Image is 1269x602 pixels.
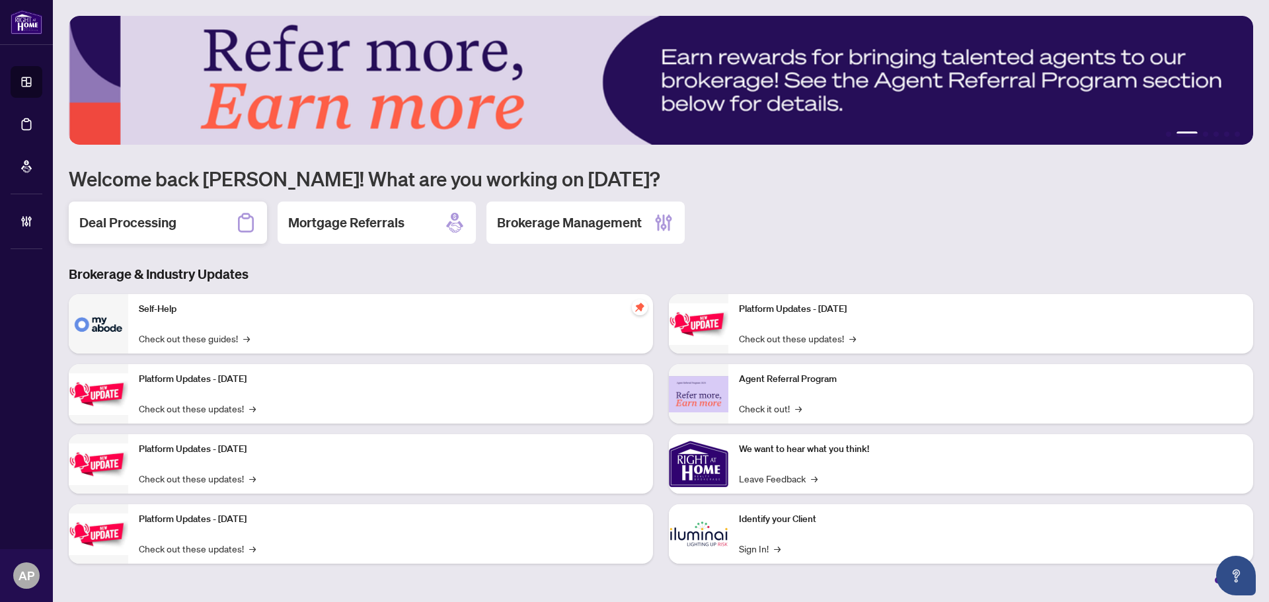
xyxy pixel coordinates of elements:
span: → [243,331,250,346]
span: → [249,471,256,486]
button: 3 [1203,132,1208,137]
p: Platform Updates - [DATE] [739,302,1243,317]
a: Leave Feedback→ [739,471,818,486]
span: → [795,401,802,416]
span: AP [19,566,34,585]
p: Platform Updates - [DATE] [139,372,642,387]
h1: Welcome back [PERSON_NAME]! What are you working on [DATE]? [69,166,1253,191]
img: Self-Help [69,294,128,354]
p: Platform Updates - [DATE] [139,512,642,527]
button: Open asap [1216,556,1256,595]
img: Agent Referral Program [669,376,728,412]
button: 2 [1176,132,1198,137]
h2: Brokerage Management [497,213,642,232]
h3: Brokerage & Industry Updates [69,265,1253,283]
img: Slide 1 [69,16,1253,145]
p: Agent Referral Program [739,372,1243,387]
button: 6 [1235,132,1240,137]
span: → [774,541,781,556]
button: 1 [1166,132,1171,137]
img: Platform Updates - July 21, 2025 [69,443,128,485]
p: Identify your Client [739,512,1243,527]
h2: Deal Processing [79,213,176,232]
h2: Mortgage Referrals [288,213,404,232]
span: → [811,471,818,486]
a: Check out these updates!→ [739,331,856,346]
a: Check it out!→ [739,401,802,416]
img: Platform Updates - June 23, 2025 [669,303,728,345]
p: Platform Updates - [DATE] [139,442,642,457]
img: Platform Updates - September 16, 2025 [69,373,128,415]
span: pushpin [632,299,648,315]
img: logo [11,10,42,34]
span: → [849,331,856,346]
img: Platform Updates - July 8, 2025 [69,513,128,555]
a: Sign In!→ [739,541,781,556]
button: 4 [1213,132,1219,137]
span: → [249,401,256,416]
a: Check out these guides!→ [139,331,250,346]
a: Check out these updates!→ [139,401,256,416]
img: Identify your Client [669,504,728,564]
img: We want to hear what you think! [669,434,728,494]
p: We want to hear what you think! [739,442,1243,457]
p: Self-Help [139,302,642,317]
a: Check out these updates!→ [139,471,256,486]
span: → [249,541,256,556]
button: 5 [1224,132,1229,137]
a: Check out these updates!→ [139,541,256,556]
